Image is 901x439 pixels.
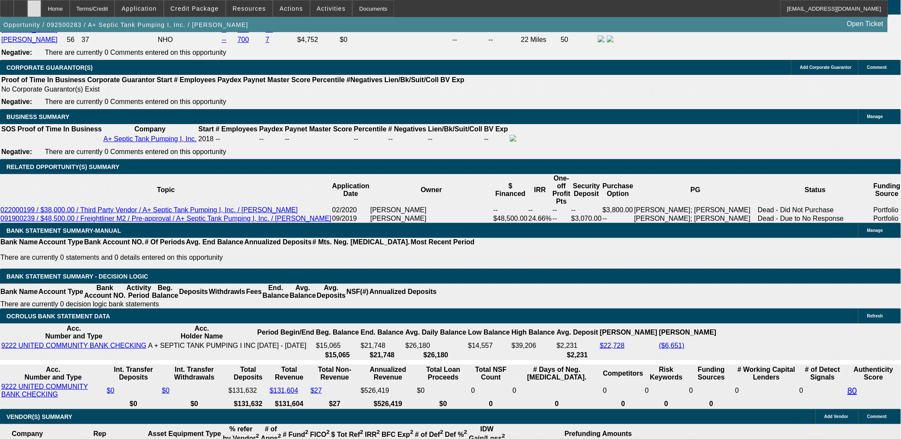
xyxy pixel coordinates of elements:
[360,351,404,359] th: $21,748
[873,174,901,206] th: Funding Source
[493,214,528,223] td: $48,500.00
[873,214,901,223] td: Portfolio
[468,324,511,341] th: Low Balance
[312,238,411,246] th: # Mts. Neg. [MEDICAL_DATA].
[6,273,148,280] span: Bank Statement Summary - Decision Logic
[198,134,214,144] td: 2018
[510,135,517,142] img: facebook-icon.png
[564,430,632,437] b: Prefunding Amounts
[689,365,734,382] th: Funding Sources
[266,36,269,43] a: 7
[93,430,106,437] b: Rep
[162,387,170,394] a: $0
[1,49,32,56] b: Negative:
[428,134,483,144] td: --
[602,174,634,206] th: Purchase Option
[115,0,163,17] button: Application
[512,365,602,382] th: # Days of Neg. [MEDICAL_DATA].
[370,214,493,223] td: [PERSON_NAME]
[45,98,226,105] span: There are currently 0 Comments entered on this opportunity
[844,17,887,31] a: Open Ticket
[571,174,602,206] th: Security Deposit
[445,431,467,438] b: Def %
[162,365,227,382] th: Int. Transfer Withdrawals
[81,35,157,44] td: 37
[6,64,93,71] span: CORPORATE GUARANTOR(S)
[107,387,115,394] a: $0
[216,125,257,133] b: # Employees
[84,284,126,300] th: Bank Account NO.
[238,36,249,43] a: 700
[521,35,560,44] td: 22 Miles
[87,76,155,83] b: Corporate Guarantor
[285,135,352,143] div: --
[84,238,145,246] th: Bank Account NO.
[1,36,58,43] a: [PERSON_NAME]
[216,135,220,142] span: --
[310,431,330,438] b: FICO
[354,125,387,133] b: Percentile
[571,214,602,223] td: $3,070.00
[511,341,555,350] td: $39,206
[310,365,359,382] th: Total Non-Revenue
[799,383,847,399] td: 0
[269,400,310,408] th: $131,604
[388,135,426,143] div: --
[552,174,571,206] th: One-off Profit Pts
[512,383,602,399] td: 0
[1,383,88,398] a: 9222 UNITED COMMUNITY BANK CHECKING
[360,365,416,382] th: Annualized Revenue
[528,206,552,214] td: --
[602,214,634,223] td: --
[280,5,303,12] span: Actions
[316,284,346,300] th: Avg. Deposits
[645,383,688,399] td: 0
[198,125,214,133] b: Start
[634,174,757,206] th: PG
[228,365,268,382] th: Total Deposits
[468,341,511,350] td: $14,557
[689,383,734,399] td: 0
[528,214,552,223] td: 24.66%
[332,214,370,223] td: 09/2019
[148,324,256,341] th: Acc. Holder Name
[600,342,625,349] a: $22,728
[6,413,72,420] span: VENDOR(S) SUMMARY
[0,215,331,222] a: 091900239 / $48,500.00 / Freightliner M2 / Pre-approval / A+ Septic Tank Pumping I, Inc. / [PERSO...
[484,134,508,144] td: --
[186,238,244,246] th: Avg. End Balance
[471,383,511,399] td: 0
[45,148,226,155] span: There are currently 0 Comments entered on this opportunity
[484,125,508,133] b: BV Exp
[735,365,798,382] th: # Working Capital Lenders
[493,174,528,206] th: $ Financed
[410,429,413,436] sup: 2
[226,0,272,17] button: Resources
[757,206,873,214] td: Dead - Did Not Purchase
[417,383,470,399] td: $0
[360,324,404,341] th: End. Balance
[464,429,467,436] sup: 2
[285,125,352,133] b: Paynet Master Score
[157,35,221,44] td: NHO
[0,254,475,261] p: There are currently 0 statements and 0 details entered on this opportunity
[659,324,717,341] th: [PERSON_NAME]
[262,284,289,300] th: End. Balance
[603,365,644,382] th: Competitors
[824,414,848,419] span: Add Vendor
[289,284,316,300] th: Avg. Balance
[326,429,329,436] sup: 2
[1,324,147,341] th: Acc. Number and Type
[222,36,227,43] a: --
[571,206,602,214] td: --
[246,284,262,300] th: Fees
[417,400,470,408] th: $0
[512,400,602,408] th: 0
[38,238,84,246] th: Account Type
[603,400,644,408] th: 0
[228,383,268,399] td: $131,632
[310,387,322,394] a: $27
[377,429,380,436] sup: 2
[634,214,757,223] td: [PERSON_NAME]; [PERSON_NAME]
[757,174,873,206] th: Status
